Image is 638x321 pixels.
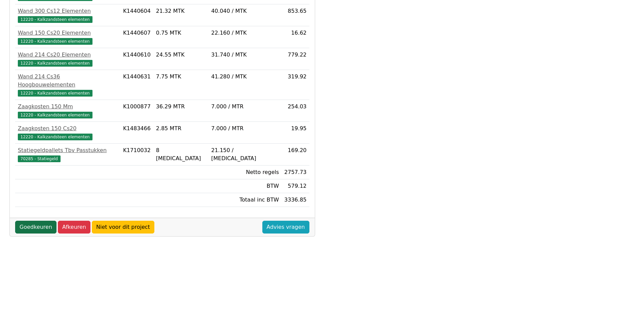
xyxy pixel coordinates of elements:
td: K1710032 [120,144,153,166]
a: Statiegeldpallets Tbv Passtukken70285 - Statiegeld [18,146,118,163]
td: K1440610 [120,48,153,70]
a: Niet voor dit project [92,221,154,234]
div: 7.000 / MTR [211,124,279,133]
td: 3336.85 [282,193,309,207]
td: Netto regels [209,166,282,179]
div: 21.150 / [MEDICAL_DATA] [211,146,279,163]
td: 19.95 [282,122,309,144]
div: Zaagkosten 150 Mm [18,103,118,111]
div: 8 [MEDICAL_DATA] [156,146,206,163]
div: 0.75 MTK [156,29,206,37]
div: 7.75 MTK [156,73,206,81]
div: Statiegeldpallets Tbv Passtukken [18,146,118,154]
a: Goedkeuren [15,221,57,234]
span: 70285 - Statiegeld [18,155,61,162]
td: K1440631 [120,70,153,100]
span: 12220 - Kalkzandsteen elementen [18,112,92,118]
span: 12220 - Kalkzandsteen elementen [18,16,92,23]
a: Advies vragen [262,221,309,234]
div: Wand 214 Cs20 Elementen [18,51,118,59]
div: Zaagkosten 150 Cs20 [18,124,118,133]
td: 169.20 [282,144,309,166]
td: Totaal inc BTW [209,193,282,207]
a: Wand 214 Cs20 Elementen12220 - Kalkzandsteen elementen [18,51,118,67]
div: 22.160 / MTK [211,29,279,37]
a: Zaagkosten 150 Mm12220 - Kalkzandsteen elementen [18,103,118,119]
div: 40.040 / MTK [211,7,279,15]
a: Afkeuren [58,221,90,234]
td: 779.22 [282,48,309,70]
td: 319.92 [282,70,309,100]
td: K1483466 [120,122,153,144]
td: 853.65 [282,4,309,26]
div: Wand 150 Cs20 Elementen [18,29,118,37]
div: 7.000 / MTR [211,103,279,111]
td: 579.12 [282,179,309,193]
td: 2757.73 [282,166,309,179]
span: 12220 - Kalkzandsteen elementen [18,90,92,97]
span: 12220 - Kalkzandsteen elementen [18,38,92,45]
div: 2.85 MTR [156,124,206,133]
td: 254.03 [282,100,309,122]
div: 41.280 / MTK [211,73,279,81]
td: K1000877 [120,100,153,122]
a: Wand 150 Cs20 Elementen12220 - Kalkzandsteen elementen [18,29,118,45]
td: BTW [209,179,282,193]
span: 12220 - Kalkzandsteen elementen [18,60,92,67]
div: 36.29 MTR [156,103,206,111]
span: 12220 - Kalkzandsteen elementen [18,134,92,140]
div: 24.55 MTK [156,51,206,59]
div: 31.740 / MTK [211,51,279,59]
div: Wand 214 Cs36 Hoogbouwelementen [18,73,118,89]
a: Wand 300 Cs12 Elementen12220 - Kalkzandsteen elementen [18,7,118,23]
td: 16.62 [282,26,309,48]
div: Wand 300 Cs12 Elementen [18,7,118,15]
td: K1440604 [120,4,153,26]
a: Wand 214 Cs36 Hoogbouwelementen12220 - Kalkzandsteen elementen [18,73,118,97]
div: 21.32 MTK [156,7,206,15]
a: Zaagkosten 150 Cs2012220 - Kalkzandsteen elementen [18,124,118,141]
td: K1440607 [120,26,153,48]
